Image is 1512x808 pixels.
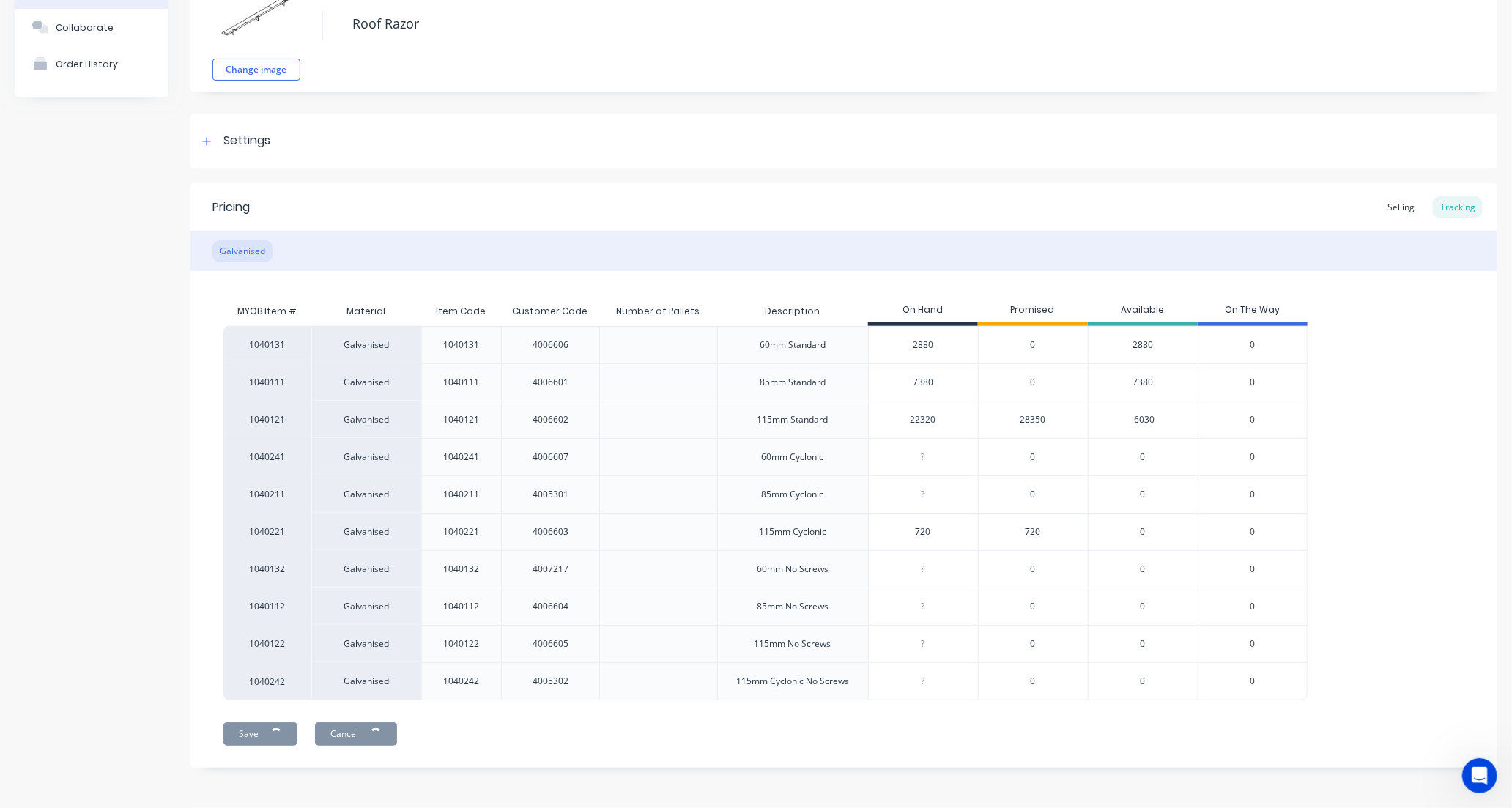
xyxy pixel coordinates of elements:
div: 1040132 [443,563,479,576]
div: 7380 [869,364,978,401]
span: 0 [1250,451,1255,464]
div: 720 [869,514,978,550]
div: 60mm Standard [760,338,826,352]
div: 1040112 [443,600,479,613]
span: 0 [1250,338,1255,352]
span: 0 [1250,563,1255,576]
div: 22320 [869,401,978,438]
div: 4006604 [533,600,568,613]
div: ? [869,551,978,588]
div: Pricing [212,199,250,216]
iframe: Intercom live chat [1462,758,1497,793]
span: 0 [1250,675,1255,688]
div: 0 [1088,588,1198,625]
div: 4006602 [533,413,568,426]
div: 60mm No Screws [757,563,829,576]
div: ? [869,663,978,700]
div: 0 [1088,625,1198,662]
span: 0 [1031,488,1036,501]
div: 4006603 [533,525,568,538]
div: 1040131 [443,338,479,352]
div: 85mm Cyclonic [762,488,824,501]
div: 1040211 [443,488,479,501]
span: 0 [1250,600,1255,613]
div: Selling [1380,196,1422,218]
span: 0 [1031,563,1036,576]
div: Available [1088,297,1198,326]
div: 2880 [869,327,978,363]
div: ? [869,476,978,513]
div: 1040122 [223,625,311,662]
div: 7380 [1088,363,1198,401]
div: Settings [223,132,270,150]
div: 0 [1088,513,1198,550]
textarea: Roof Razor [345,7,1355,41]
span: 0 [1031,338,1036,352]
div: Galvanised [311,363,421,401]
div: 1040242 [443,675,479,688]
div: Galvanised [311,662,421,700]
div: Galvanised [311,326,421,363]
div: Order History [56,59,118,70]
div: 4006605 [533,637,568,651]
div: Galvanised [311,438,421,475]
div: 1040112 [223,588,311,625]
div: Customer Code [500,293,599,330]
div: 1040241 [223,438,311,475]
div: 1040111 [223,363,311,401]
div: 1040111 [443,376,479,389]
span: 0 [1250,376,1255,389]
div: On The Way [1198,297,1308,326]
div: -6030 [1088,401,1198,438]
div: Galvanised [212,240,273,262]
button: Change image [212,59,300,81]
span: 0 [1031,675,1036,688]
div: Number of Pallets [604,293,711,330]
div: 1040242 [223,662,311,700]
div: 4007217 [533,563,568,576]
span: 0 [1250,637,1255,651]
div: Description [753,293,831,330]
div: Galvanised [311,513,421,550]
button: Order History [15,45,168,82]
button: Save [223,722,297,746]
div: 1040131 [223,326,311,363]
div: 4006607 [533,451,568,464]
div: 0 [1088,475,1198,513]
div: Galvanised [311,475,421,513]
div: 115mm Cyclonic No Screws [736,675,849,688]
div: 1040122 [443,637,479,651]
div: 115mm Cyclonic [759,525,826,538]
span: 720 [1026,525,1041,538]
div: 85mm Standard [760,376,826,389]
span: 0 [1031,376,1036,389]
div: Galvanised [311,401,421,438]
div: 60mm Cyclonic [762,451,824,464]
div: Collaborate [56,22,114,33]
div: ? [869,588,978,625]
div: 1040132 [223,550,311,588]
span: 0 [1250,525,1255,538]
div: ? [869,439,978,475]
div: 4005301 [533,488,568,501]
div: Item Code [424,293,497,330]
button: Collaborate [15,9,168,45]
div: 1040121 [223,401,311,438]
div: 1040121 [443,413,479,426]
div: Promised [978,297,1088,326]
div: 4006606 [533,338,568,352]
div: 4006601 [533,376,568,389]
span: 0 [1031,637,1036,651]
span: 0 [1250,413,1255,426]
span: 0 [1031,600,1036,613]
div: Tracking [1433,196,1483,218]
div: 0 [1088,438,1198,475]
div: 0 [1088,662,1198,700]
div: Galvanised [311,588,421,625]
span: 0 [1031,451,1036,464]
div: 115mm Standard [757,413,829,426]
div: 115mm No Screws [755,637,831,651]
div: ? [869,626,978,662]
div: 1040211 [223,475,311,513]
button: Cancel [315,722,397,746]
